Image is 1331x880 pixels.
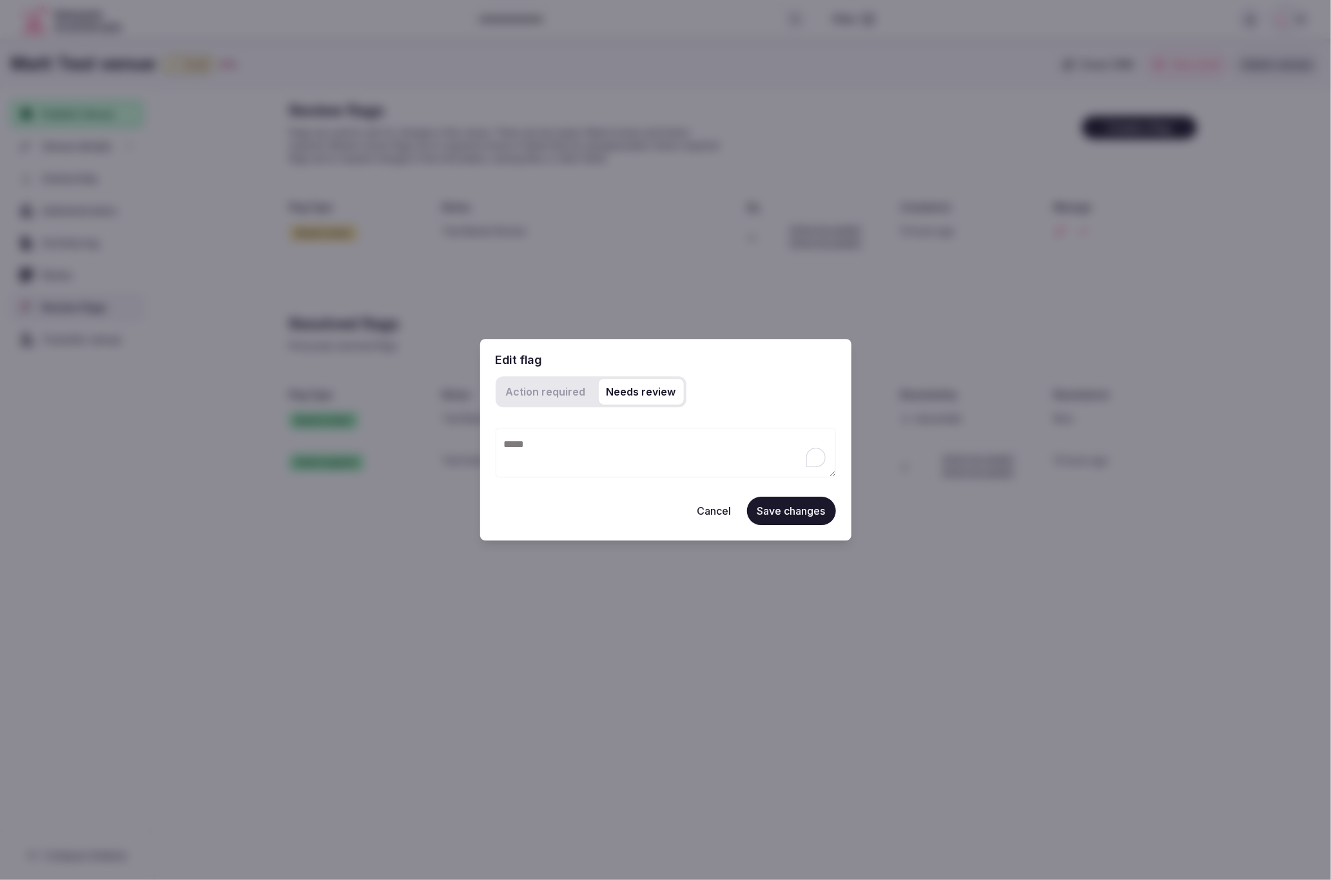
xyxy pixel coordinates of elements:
[496,354,836,366] h2: Edit flag
[496,428,836,477] textarea: To enrich screen reader interactions, please activate Accessibility in Grammarly extension settings
[687,497,742,526] button: Cancel
[599,379,684,405] button: Needs review
[747,497,836,526] button: Save changes
[498,379,594,405] button: Action required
